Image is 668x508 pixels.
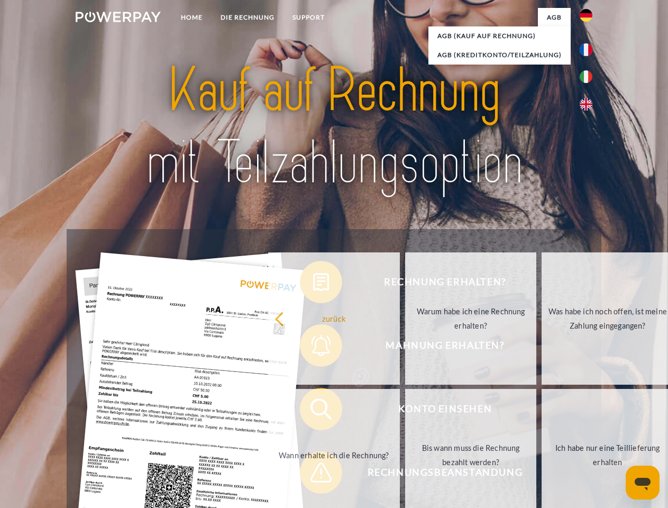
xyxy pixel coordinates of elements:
[101,51,567,203] img: title-powerpay_de.svg
[172,8,212,27] a: Home
[274,448,394,462] div: Wann erhalte ich die Rechnung?
[428,46,571,65] a: AGB (Kreditkonto/Teilzahlung)
[212,8,283,27] a: DIE RECHNUNG
[411,304,530,333] div: Warum habe ich eine Rechnung erhalten?
[580,9,592,22] img: de
[428,26,571,46] a: AGB (Kauf auf Rechnung)
[411,441,530,469] div: Bis wann muss die Rechnung bezahlt werden?
[283,8,334,27] a: SUPPORT
[580,70,592,83] img: it
[626,466,660,500] iframe: Schaltfläche zum Öffnen des Messaging-Fensters
[538,8,571,27] a: agb
[580,98,592,111] img: en
[548,304,667,333] div: Was habe ich noch offen, ist meine Zahlung eingegangen?
[274,311,394,325] div: zurück
[548,441,667,469] div: Ich habe nur eine Teillieferung erhalten
[580,43,592,56] img: fr
[76,12,161,22] img: logo-powerpay-white.svg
